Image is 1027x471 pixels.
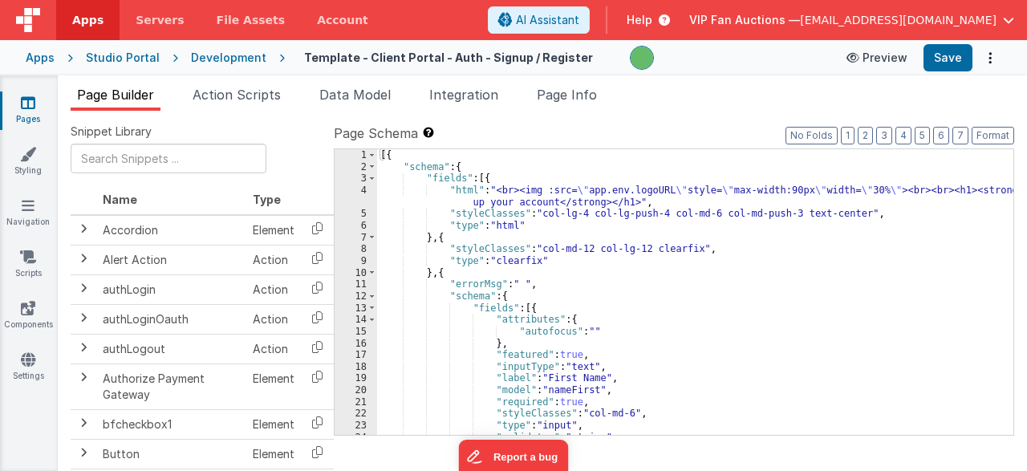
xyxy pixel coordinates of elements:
[335,232,377,244] div: 7
[689,12,1014,28] button: VIP Fan Auctions — [EMAIL_ADDRESS][DOMAIN_NAME]
[335,420,377,432] div: 23
[246,304,301,334] td: Action
[253,193,281,206] span: Type
[191,50,266,66] div: Development
[537,87,597,103] span: Page Info
[335,149,377,161] div: 1
[217,12,286,28] span: File Assets
[72,12,104,28] span: Apps
[979,47,1001,69] button: Options
[335,185,377,208] div: 4
[246,363,301,409] td: Element
[335,255,377,267] div: 9
[335,338,377,350] div: 16
[96,215,246,246] td: Accordion
[933,127,949,144] button: 6
[304,51,593,63] h4: Template - Client Portal - Auth - Signup / Register
[335,208,377,220] div: 5
[103,193,137,206] span: Name
[335,361,377,373] div: 18
[96,245,246,274] td: Alert Action
[335,243,377,255] div: 8
[837,45,917,71] button: Preview
[335,173,377,185] div: 3
[96,334,246,363] td: authLogout
[193,87,281,103] span: Action Scripts
[96,363,246,409] td: Authorize Payment Gateway
[631,47,653,69] img: b741a219fae8fb8d4c9ddf88c934f7f7
[335,161,377,173] div: 2
[972,127,1014,144] button: Format
[335,302,377,315] div: 13
[86,50,160,66] div: Studio Portal
[335,290,377,302] div: 12
[246,334,301,363] td: Action
[246,245,301,274] td: Action
[335,396,377,408] div: 21
[335,278,377,290] div: 11
[136,12,184,28] span: Servers
[335,326,377,338] div: 15
[335,267,377,279] div: 10
[488,6,590,34] button: AI Assistant
[335,372,377,384] div: 19
[335,314,377,326] div: 14
[335,349,377,361] div: 17
[429,87,498,103] span: Integration
[689,12,800,28] span: VIP Fan Auctions —
[915,127,930,144] button: 5
[26,50,55,66] div: Apps
[334,124,418,143] span: Page Schema
[841,127,854,144] button: 1
[923,44,972,71] button: Save
[96,274,246,304] td: authLogin
[876,127,892,144] button: 3
[77,87,154,103] span: Page Builder
[785,127,838,144] button: No Folds
[96,439,246,469] td: Button
[627,12,652,28] span: Help
[800,12,997,28] span: [EMAIL_ADDRESS][DOMAIN_NAME]
[319,87,391,103] span: Data Model
[335,384,377,396] div: 20
[952,127,968,144] button: 7
[246,274,301,304] td: Action
[96,409,246,439] td: bfcheckbox1
[246,215,301,246] td: Element
[858,127,873,144] button: 2
[71,144,266,173] input: Search Snippets ...
[71,124,152,140] span: Snippet Library
[246,409,301,439] td: Element
[96,304,246,334] td: authLoginOauth
[335,408,377,420] div: 22
[335,220,377,232] div: 6
[335,432,377,444] div: 24
[516,12,579,28] span: AI Assistant
[246,439,301,469] td: Element
[895,127,911,144] button: 4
